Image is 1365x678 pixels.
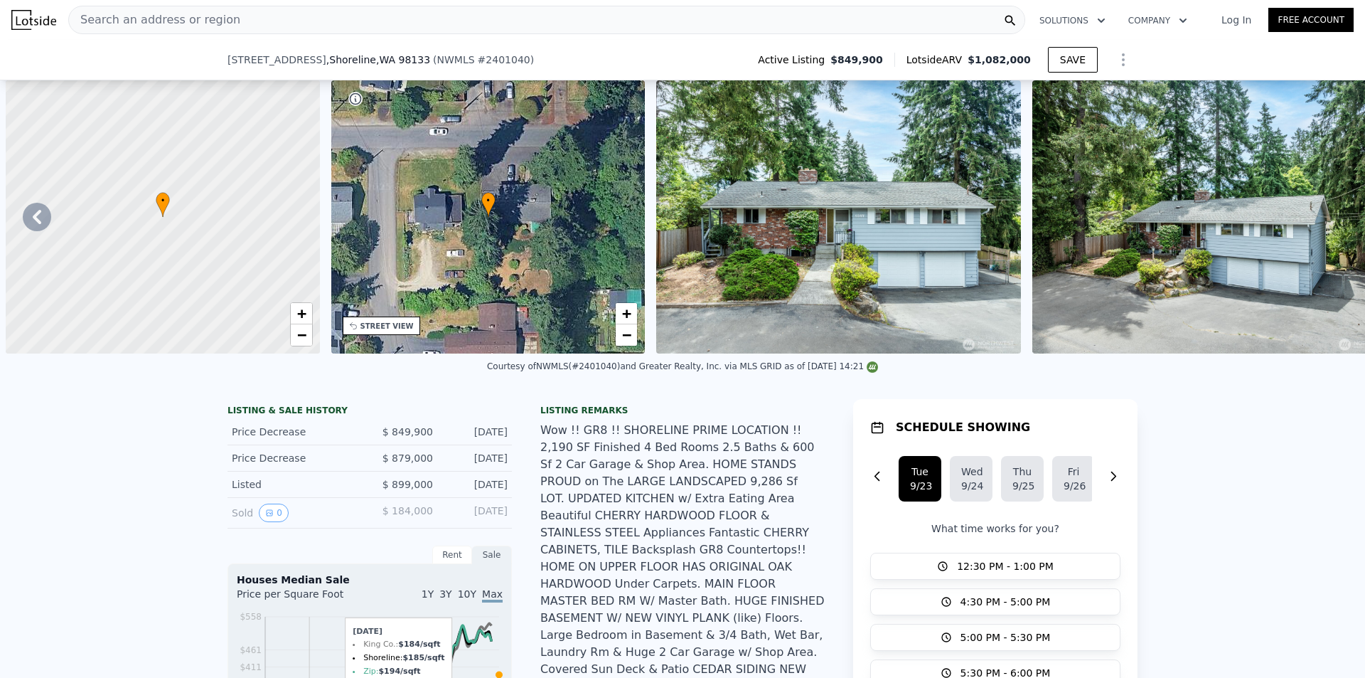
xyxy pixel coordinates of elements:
span: − [622,326,631,344]
span: 1Y [422,588,434,600]
span: 10Y [458,588,476,600]
div: Thu [1012,465,1032,479]
img: Lotside [11,10,56,30]
button: Solutions [1028,8,1117,33]
div: Listing remarks [540,405,825,416]
span: Lotside ARV [906,53,968,67]
div: [DATE] [444,504,508,522]
div: Listed [232,477,358,492]
button: Thu9/25 [1001,456,1044,502]
a: Zoom out [616,324,637,346]
div: [DATE] [444,425,508,439]
div: ( ) [433,53,534,67]
button: Wed9/24 [950,456,992,502]
div: LISTING & SALE HISTORY [227,405,512,419]
a: Zoom in [616,303,637,324]
div: • [156,192,170,217]
img: NWMLS Logo [867,361,878,373]
span: Max [482,588,503,603]
p: What time works for you? [870,521,1120,536]
span: Search an address or region [69,11,240,28]
span: [STREET_ADDRESS] [227,53,326,67]
span: $ 184,000 [382,505,433,517]
div: Price Decrease [232,425,358,439]
button: SAVE [1048,47,1098,73]
span: − [296,326,306,344]
a: Free Account [1268,8,1354,32]
span: NWMLS [437,54,475,65]
span: + [296,304,306,322]
tspan: $411 [240,662,262,672]
div: • [481,192,496,217]
span: 4:30 PM - 5:00 PM [960,595,1051,609]
a: Log In [1204,13,1268,27]
tspan: $461 [240,645,262,655]
span: + [622,304,631,322]
div: Courtesy of NWMLS (#2401040) and Greater Realty, Inc. via MLS GRID as of [DATE] 14:21 [487,361,878,371]
div: 9/23 [910,479,930,493]
button: 12:30 PM - 1:00 PM [870,553,1120,580]
tspan: $558 [240,612,262,622]
div: [DATE] [444,451,508,465]
a: Zoom in [291,303,312,324]
span: • [156,194,170,207]
span: $1,082,000 [968,54,1031,65]
div: Tue [910,465,930,479]
div: Price Decrease [232,451,358,465]
button: View historical data [259,504,289,522]
div: Wed [961,465,981,479]
span: # 2401040 [478,54,530,65]
img: Sale: 166953242 Parcel: 98023342 [656,80,1021,354]
span: $ 899,000 [382,479,433,490]
button: Show Options [1109,46,1137,74]
span: 12:30 PM - 1:00 PM [957,559,1054,573]
span: 5:00 PM - 5:30 PM [960,630,1051,645]
h1: SCHEDULE SHOWING [896,419,1030,436]
span: • [481,194,496,207]
button: 4:30 PM - 5:00 PM [870,588,1120,615]
div: Price per Square Foot [237,587,370,610]
div: 9/25 [1012,479,1032,493]
div: 9/24 [961,479,981,493]
span: , Shoreline [326,53,430,67]
span: , WA 98133 [376,54,430,65]
a: Zoom out [291,324,312,346]
div: STREET VIEW [360,321,414,332]
button: 5:00 PM - 5:30 PM [870,624,1120,651]
div: 9/26 [1064,479,1083,493]
button: Company [1117,8,1199,33]
div: Rent [432,546,472,564]
div: Sale [472,546,512,564]
span: $ 879,000 [382,452,433,464]
button: Tue9/23 [899,456,941,502]
div: Fri [1064,465,1083,479]
span: 3Y [439,588,451,600]
span: $849,900 [830,53,883,67]
span: $ 849,900 [382,426,433,438]
span: Active Listing [758,53,830,67]
button: Fri9/26 [1052,456,1095,502]
div: Houses Median Sale [237,573,503,587]
div: Sold [232,504,358,522]
div: [DATE] [444,477,508,492]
